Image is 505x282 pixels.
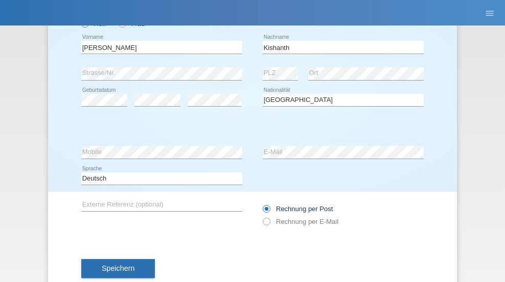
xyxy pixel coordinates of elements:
label: Rechnung per E-Mail [263,218,338,225]
input: Rechnung per E-Mail [263,218,269,230]
a: menu [479,10,500,16]
button: Speichern [81,259,155,278]
span: Speichern [102,264,134,272]
label: Rechnung per Post [263,205,333,213]
input: Rechnung per Post [263,205,269,218]
i: menu [485,8,495,18]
